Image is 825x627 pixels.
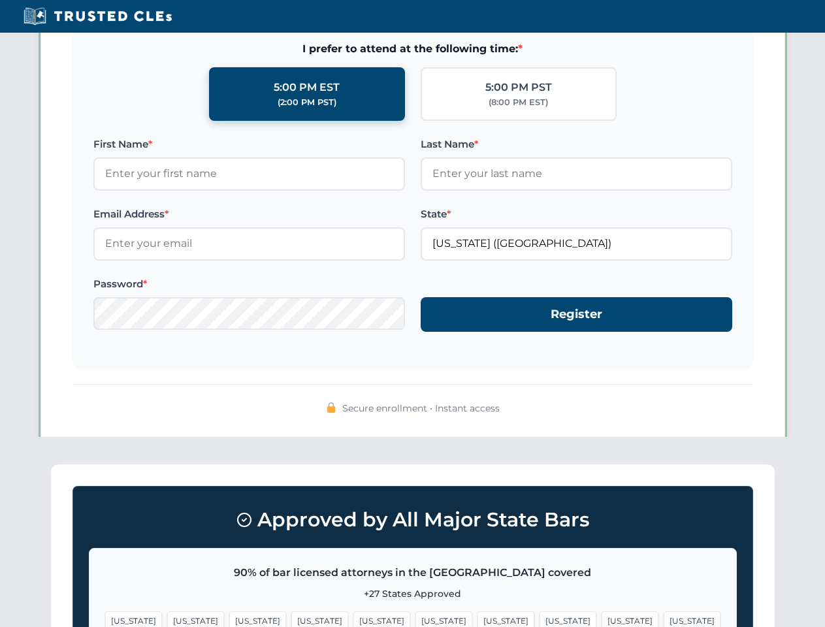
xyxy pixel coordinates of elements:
[421,227,732,260] input: Florida (FL)
[93,206,405,222] label: Email Address
[105,587,720,601] p: +27 States Approved
[274,79,340,96] div: 5:00 PM EST
[421,157,732,190] input: Enter your last name
[342,401,500,415] span: Secure enrollment • Instant access
[20,7,176,26] img: Trusted CLEs
[421,137,732,152] label: Last Name
[421,206,732,222] label: State
[278,96,336,109] div: (2:00 PM PST)
[93,276,405,292] label: Password
[93,40,732,57] span: I prefer to attend at the following time:
[93,227,405,260] input: Enter your email
[485,79,552,96] div: 5:00 PM PST
[326,402,336,413] img: 🔒
[105,564,720,581] p: 90% of bar licensed attorneys in the [GEOGRAPHIC_DATA] covered
[89,502,737,538] h3: Approved by All Major State Bars
[93,137,405,152] label: First Name
[93,157,405,190] input: Enter your first name
[421,297,732,332] button: Register
[489,96,548,109] div: (8:00 PM EST)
